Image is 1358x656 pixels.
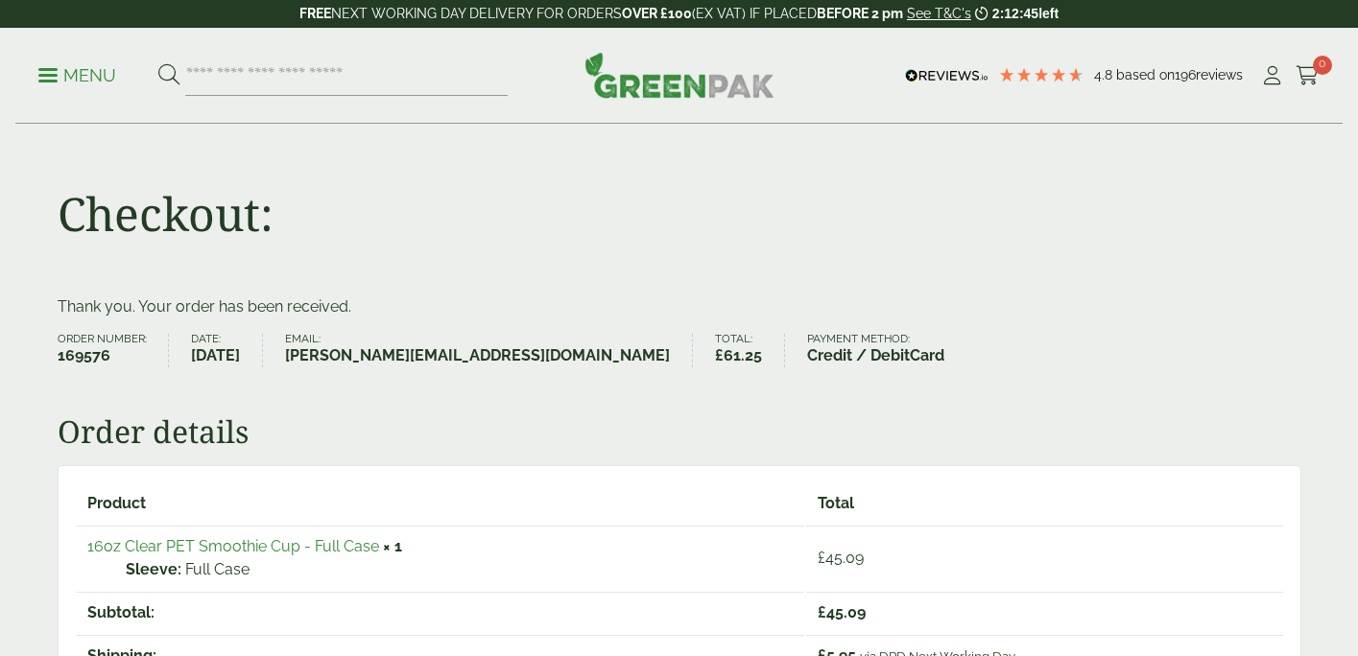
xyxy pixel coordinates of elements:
a: Menu [38,64,116,83]
th: Subtotal: [76,592,805,633]
span: £ [715,346,724,364]
h2: Order details [58,413,1301,450]
strong: FREE [299,6,331,21]
strong: Credit / DebitCard [807,344,944,367]
div: 4.79 Stars [998,66,1084,83]
a: See T&C's [907,6,971,21]
strong: 169576 [58,344,147,367]
i: My Account [1260,66,1284,85]
span: 2:12:45 [992,6,1038,21]
strong: × 1 [383,537,402,555]
th: Product [76,483,805,524]
p: Thank you. Your order has been received. [58,295,1301,318]
span: 4.8 [1094,67,1116,82]
span: 196 [1175,67,1196,82]
span: reviews [1196,67,1243,82]
strong: BEFORE 2 pm [817,6,903,21]
h1: Checkout: [58,186,274,242]
th: Total [806,483,1282,524]
strong: OVER £100 [622,6,692,21]
span: Based on [1116,67,1175,82]
strong: [DATE] [191,344,240,367]
span: 0 [1313,56,1332,75]
strong: Sleeve: [126,558,181,581]
i: Cart [1296,66,1320,85]
li: Date: [191,334,263,367]
img: REVIEWS.io [905,69,989,82]
span: £ [818,549,825,567]
a: 0 [1296,61,1320,90]
a: 16oz Clear PET Smoothie Cup - Full Case [87,537,379,555]
p: Menu [38,64,116,87]
p: Full Case [126,558,794,581]
li: Payment method: [807,334,966,367]
li: Email: [285,334,693,367]
bdi: 45.09 [818,549,864,567]
li: Total: [715,334,785,367]
img: GreenPak Supplies [584,52,774,98]
strong: [PERSON_NAME][EMAIL_ADDRESS][DOMAIN_NAME] [285,344,670,367]
span: 45.09 [818,603,866,621]
li: Order number: [58,334,170,367]
span: £ [818,603,826,621]
span: left [1038,6,1059,21]
bdi: 61.25 [715,346,762,364]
